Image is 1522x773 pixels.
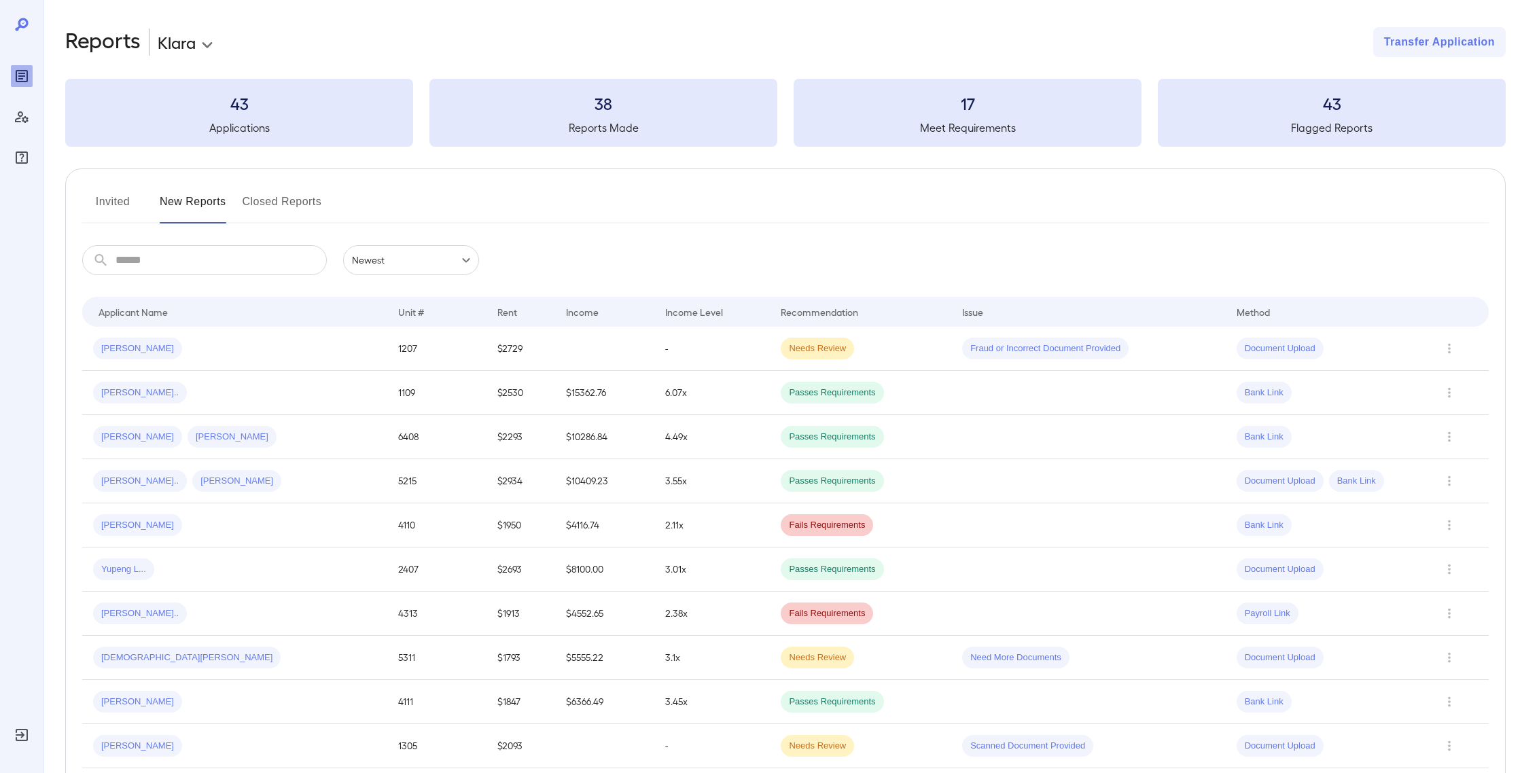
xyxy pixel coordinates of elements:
button: Row Actions [1438,691,1460,713]
span: Needs Review [781,651,854,664]
span: [PERSON_NAME] [93,519,182,532]
span: Bank Link [1329,475,1384,488]
td: 4313 [387,592,486,636]
button: Row Actions [1438,514,1460,536]
td: $1847 [486,680,556,724]
div: Income [566,304,599,320]
button: Row Actions [1438,735,1460,757]
button: Row Actions [1438,426,1460,448]
span: Bank Link [1237,696,1292,708]
td: 5215 [387,459,486,503]
span: Document Upload [1237,740,1324,753]
span: Bank Link [1237,386,1292,399]
td: 4111 [387,680,486,724]
td: - [654,327,770,371]
span: [DEMOGRAPHIC_DATA][PERSON_NAME] [93,651,281,664]
span: Bank Link [1237,519,1292,532]
button: Row Actions [1438,470,1460,492]
span: [PERSON_NAME] [93,342,182,355]
h2: Reports [65,27,141,57]
p: Klara [158,31,196,53]
td: $10409.23 [555,459,654,503]
td: 2.38x [654,592,770,636]
div: Newest [343,245,479,275]
td: $1793 [486,636,556,680]
span: [PERSON_NAME].. [93,386,187,399]
td: 2407 [387,547,486,592]
td: $1913 [486,592,556,636]
div: Issue [962,304,984,320]
h5: Meet Requirements [794,120,1141,136]
td: $6366.49 [555,680,654,724]
td: 1109 [387,371,486,415]
span: Fraud or Incorrect Document Provided [962,342,1129,355]
td: 3.1x [654,636,770,680]
span: Fails Requirements [781,607,873,620]
td: $4116.74 [555,503,654,547]
span: Document Upload [1237,563,1324,576]
td: $2693 [486,547,556,592]
button: Row Actions [1438,603,1460,624]
div: Reports [11,65,33,87]
button: Transfer Application [1373,27,1506,57]
td: $2093 [486,724,556,768]
td: $5555.22 [555,636,654,680]
button: Row Actions [1438,338,1460,359]
span: Document Upload [1237,651,1324,664]
span: [PERSON_NAME].. [93,607,187,620]
span: Needs Review [781,740,854,753]
div: Unit # [398,304,424,320]
td: $4552.65 [555,592,654,636]
span: Passes Requirements [781,475,883,488]
span: Bank Link [1237,431,1292,444]
span: Yupeng L... [93,563,154,576]
div: Applicant Name [99,304,168,320]
td: $2729 [486,327,556,371]
td: $2293 [486,415,556,459]
span: Passes Requirements [781,431,883,444]
span: Passes Requirements [781,563,883,576]
button: New Reports [160,191,226,223]
div: Method [1237,304,1270,320]
td: 4.49x [654,415,770,459]
span: [PERSON_NAME] [93,696,182,708]
td: - [654,724,770,768]
span: [PERSON_NAME].. [93,475,187,488]
span: Passes Requirements [781,696,883,708]
td: $15362.76 [555,371,654,415]
td: 1305 [387,724,486,768]
div: Manage Users [11,106,33,128]
div: Log Out [11,724,33,746]
td: $2530 [486,371,556,415]
td: 3.45x [654,680,770,724]
span: Document Upload [1237,342,1324,355]
span: Scanned Document Provided [962,740,1093,753]
td: 5311 [387,636,486,680]
td: 2.11x [654,503,770,547]
h3: 17 [794,92,1141,114]
td: $8100.00 [555,547,654,592]
td: 3.01x [654,547,770,592]
span: Payroll Link [1237,607,1298,620]
h5: Reports Made [429,120,777,136]
h5: Flagged Reports [1158,120,1506,136]
h5: Applications [65,120,413,136]
button: Row Actions [1438,558,1460,580]
div: Rent [497,304,519,320]
div: FAQ [11,147,33,168]
span: Document Upload [1237,475,1324,488]
span: [PERSON_NAME] [192,475,281,488]
div: Income Level [665,304,723,320]
td: 6408 [387,415,486,459]
td: 4110 [387,503,486,547]
td: 3.55x [654,459,770,503]
td: 1207 [387,327,486,371]
span: [PERSON_NAME] [93,431,182,444]
td: $2934 [486,459,556,503]
h3: 43 [65,92,413,114]
summary: 43Applications38Reports Made17Meet Requirements43Flagged Reports [65,79,1506,147]
span: Need More Documents [962,651,1069,664]
td: 6.07x [654,371,770,415]
button: Row Actions [1438,647,1460,668]
td: $1950 [486,503,556,547]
